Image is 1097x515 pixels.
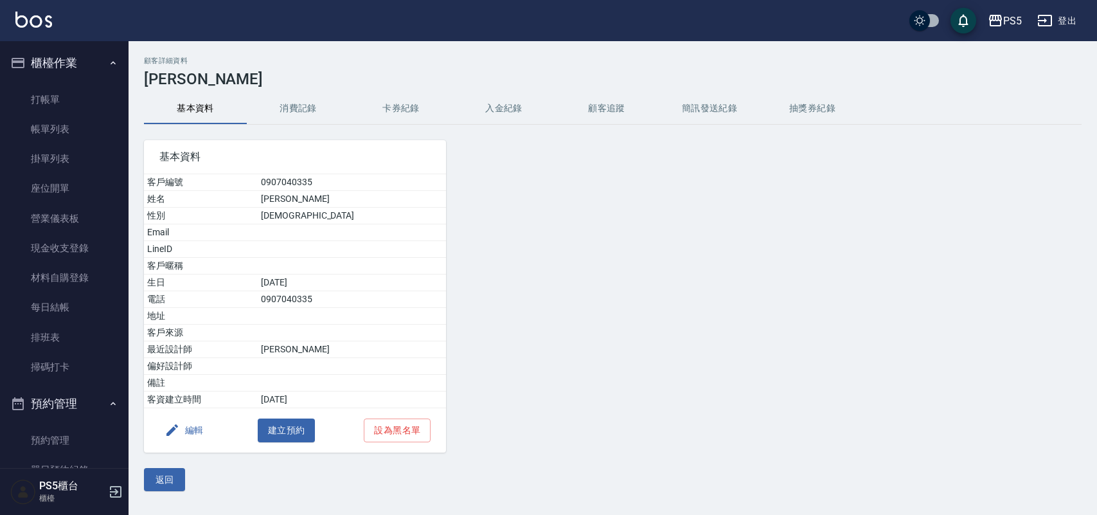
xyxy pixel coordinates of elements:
button: 登出 [1032,9,1082,33]
td: [DATE] [258,275,446,291]
td: 姓名 [144,191,258,208]
a: 預約管理 [5,426,123,455]
a: 座位開單 [5,174,123,203]
td: 客資建立時間 [144,392,258,408]
button: save [950,8,976,33]
td: [PERSON_NAME] [258,341,446,358]
img: Logo [15,12,52,28]
button: 消費記錄 [247,93,350,124]
button: PS5 [983,8,1027,34]
td: [DEMOGRAPHIC_DATA] [258,208,446,224]
td: 客戶編號 [144,174,258,191]
button: 建立預約 [258,419,316,442]
a: 單日預約紀錄 [5,455,123,485]
a: 帳單列表 [5,114,123,144]
td: 生日 [144,275,258,291]
p: 櫃檯 [39,492,105,504]
td: 0907040335 [258,291,446,308]
span: 基本資料 [159,150,431,163]
td: 客戶來源 [144,325,258,341]
td: [PERSON_NAME] [258,191,446,208]
td: 最近設計師 [144,341,258,358]
td: 偏好設計師 [144,358,258,375]
td: Email [144,224,258,241]
a: 每日結帳 [5,293,123,322]
button: 設為黑名單 [364,419,431,442]
button: 櫃檯作業 [5,46,123,80]
td: 備註 [144,375,258,392]
button: 預約管理 [5,387,123,420]
div: PS5 [1003,13,1022,29]
button: 返回 [144,468,185,492]
button: 編輯 [159,419,209,442]
td: 0907040335 [258,174,446,191]
td: [DATE] [258,392,446,408]
a: 排班表 [5,323,123,352]
a: 營業儀表板 [5,204,123,233]
button: 簡訊發送紀錄 [658,93,761,124]
a: 打帳單 [5,85,123,114]
a: 現金收支登錄 [5,233,123,263]
h5: PS5櫃台 [39,480,105,492]
button: 基本資料 [144,93,247,124]
td: LineID [144,241,258,258]
td: 電話 [144,291,258,308]
h2: 顧客詳細資料 [144,57,1082,65]
img: Person [10,479,36,505]
td: 性別 [144,208,258,224]
h3: [PERSON_NAME] [144,70,1082,88]
a: 材料自購登錄 [5,263,123,293]
td: 地址 [144,308,258,325]
button: 入金紀錄 [452,93,555,124]
a: 掃碼打卡 [5,352,123,382]
button: 卡券紀錄 [350,93,452,124]
a: 掛單列表 [5,144,123,174]
td: 客戶暱稱 [144,258,258,275]
button: 顧客追蹤 [555,93,658,124]
button: 抽獎券紀錄 [761,93,864,124]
